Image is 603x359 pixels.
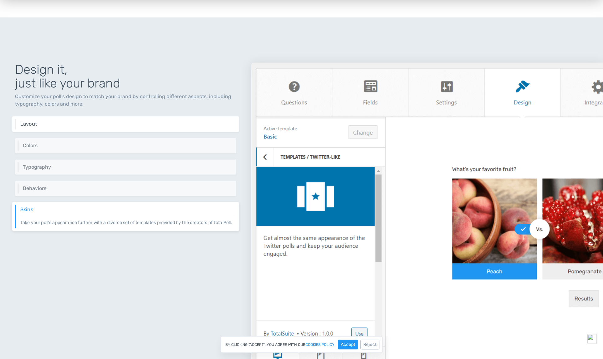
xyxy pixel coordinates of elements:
p: Take your poll's appearance further with a diverse set of templates provided by the creators of T... [20,216,234,226]
h6: Layout [20,121,234,127]
button: Reject [360,340,379,349]
h1: Design it, just like your brand [15,63,236,90]
h6: Colors [23,143,232,148]
h6: Skins [20,207,234,212]
div: By clicking "Accept", you agree with our . [220,336,383,353]
p: Customize your poll's design to match your brand by controlling different aspects, including typo... [15,93,236,108]
p: Control different behaviors like scroll to top, one-click vote, questions slider, image modal and... [23,191,232,192]
a: cookies policy [305,343,335,347]
h6: Behaviors [23,186,232,191]
h6: Typography [23,164,232,170]
button: Accept [338,340,358,349]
